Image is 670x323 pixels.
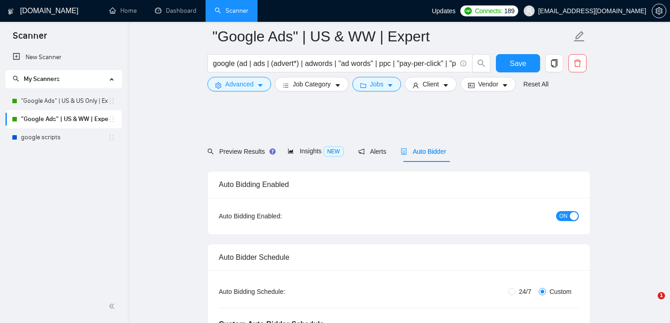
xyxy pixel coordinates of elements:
span: Scanner [5,29,54,48]
span: My Scanners [13,75,60,83]
iframe: Intercom live chat [639,292,661,314]
span: 189 [504,6,514,16]
div: Auto Bidder Schedule [219,244,579,270]
span: caret-down [335,82,341,89]
span: Auto Bidder [401,148,446,155]
a: "Google Ads" | US & WW | Expert [21,110,108,128]
span: search [13,76,19,82]
span: Connects: [475,6,502,16]
span: area-chart [288,148,294,154]
span: 24/7 [515,287,535,297]
button: copy [545,54,563,72]
span: Insights [288,147,343,155]
a: Reset All [523,79,548,89]
span: Jobs [370,79,384,89]
span: caret-down [443,82,449,89]
a: searchScanner [215,7,248,15]
a: dashboardDashboard [155,7,196,15]
span: double-left [108,302,118,311]
span: notification [358,148,365,155]
span: search [473,59,490,67]
span: caret-down [387,82,393,89]
span: holder [108,116,115,123]
span: ON [559,211,567,221]
button: folderJobscaret-down [352,77,402,91]
span: Updates [432,7,455,15]
a: New Scanner [13,48,114,66]
button: Save [496,54,540,72]
span: Client [423,79,439,89]
li: "Google Ads" | US & WW | Expert [5,110,122,128]
span: Preview Results [207,148,273,155]
div: Auto Bidding Schedule: [219,287,339,297]
span: robot [401,148,407,155]
button: barsJob Categorycaret-down [275,77,348,91]
input: Scanner name... [212,25,572,48]
div: Auto Bidding Enabled: [219,211,339,221]
span: edit [573,30,585,42]
span: idcard [468,82,474,89]
a: setting [652,7,666,15]
span: info-circle [460,61,466,66]
li: "Google Ads" | US & US Only | Expert [5,92,122,110]
span: Advanced [225,79,253,89]
span: Save [510,58,526,69]
span: NEW [324,146,344,156]
a: google scripts [21,128,108,146]
span: search [207,148,214,155]
span: caret-down [257,82,263,89]
div: Auto Bidding Enabled [219,172,579,197]
a: homeHome [109,7,137,15]
button: search [472,54,490,72]
button: idcardVendorcaret-down [460,77,516,91]
span: bars [283,82,289,89]
li: New Scanner [5,48,122,66]
img: logo [8,4,14,19]
span: copy [546,59,563,67]
button: userClientcaret-down [405,77,457,91]
span: Job Category [293,79,330,89]
span: user [412,82,419,89]
button: setting [652,4,666,18]
span: setting [652,7,666,15]
span: My Scanners [24,75,60,83]
span: folder [360,82,366,89]
button: delete [568,54,587,72]
span: holder [108,134,115,141]
span: Custom [546,287,575,297]
img: upwork-logo.png [464,7,472,15]
span: Vendor [478,79,498,89]
li: google scripts [5,128,122,146]
input: Search Freelance Jobs... [213,58,456,69]
span: caret-down [502,82,508,89]
span: 1 [658,292,665,299]
button: settingAdvancedcaret-down [207,77,271,91]
div: Tooltip anchor [268,147,277,156]
span: delete [569,59,586,67]
span: Alerts [358,148,387,155]
a: "Google Ads" | US & US Only | Expert [21,92,108,110]
span: setting [215,82,222,89]
span: user [526,8,532,14]
span: holder [108,97,115,105]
